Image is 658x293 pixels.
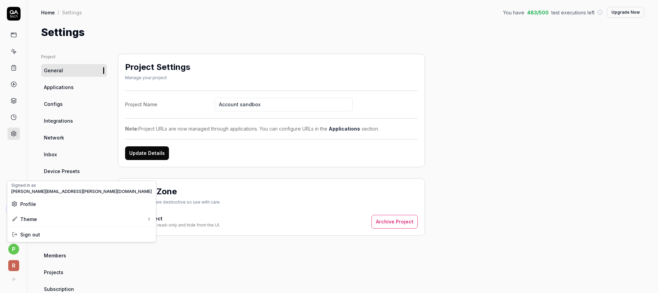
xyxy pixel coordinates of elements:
[11,188,152,195] span: [PERSON_NAME][EMAIL_ADDRESS][PERSON_NAME][DOMAIN_NAME]
[11,182,152,188] div: Signed in as
[7,227,156,242] div: Sign out
[11,216,37,223] div: Theme
[20,200,36,208] span: Profile
[20,231,40,238] span: Sign out
[11,200,152,208] a: Profile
